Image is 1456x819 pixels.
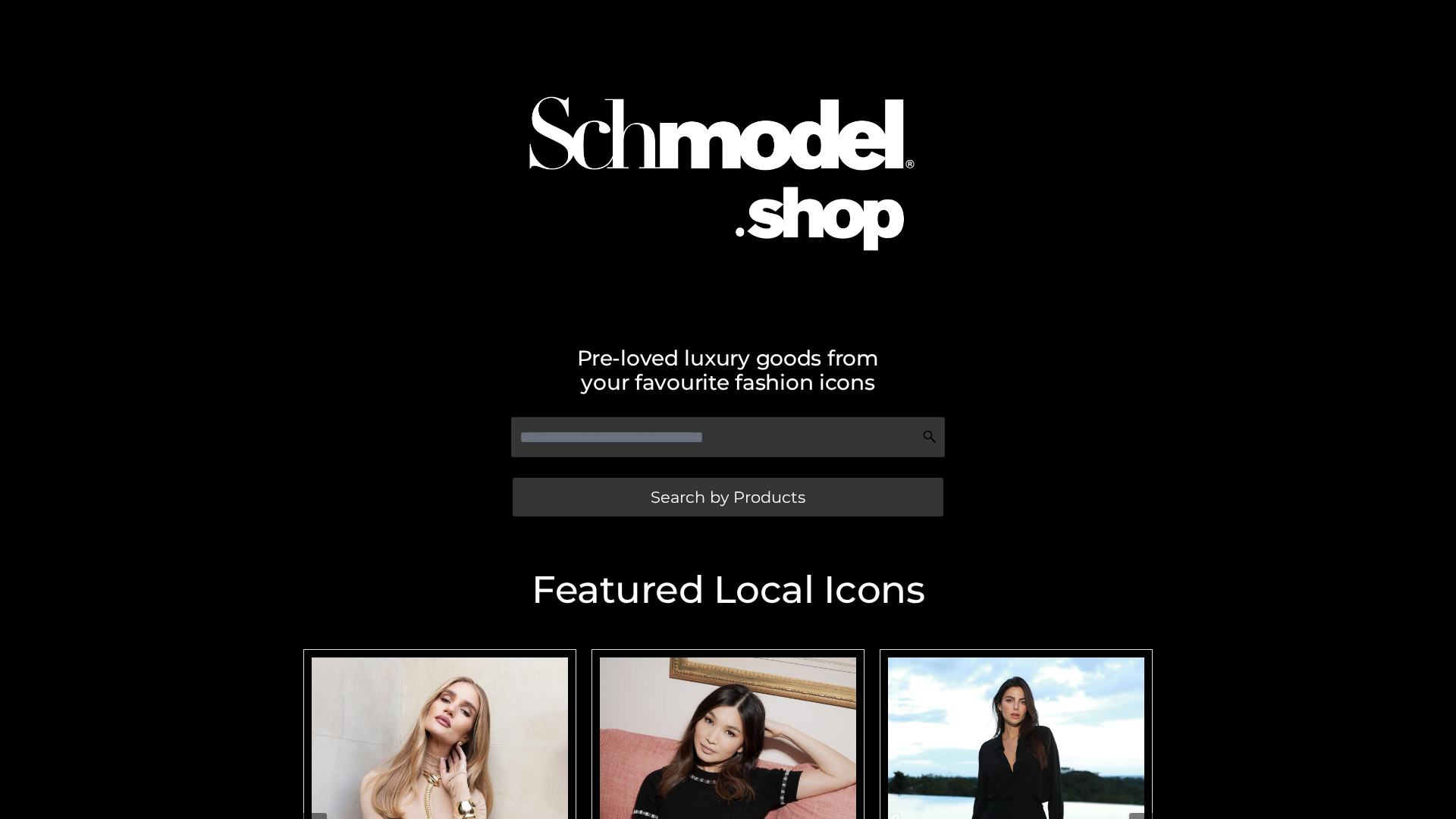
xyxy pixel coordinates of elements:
h2: Featured Local Icons​ [296,571,1160,609]
h2: Pre-loved luxury goods from your favourite fashion icons [296,346,1160,394]
a: Search by Products [513,478,943,516]
span: Search by Products [651,489,805,505]
img: Search Icon [922,429,937,444]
